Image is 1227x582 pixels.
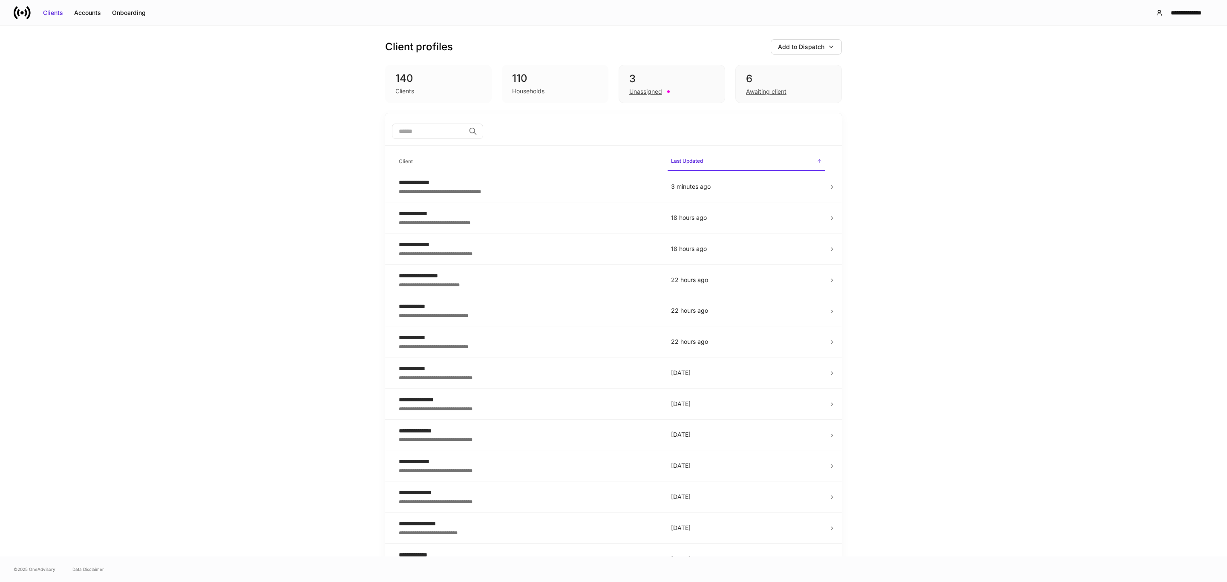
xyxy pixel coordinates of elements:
[72,566,104,573] a: Data Disclaimer
[112,9,146,17] div: Onboarding
[74,9,101,17] div: Accounts
[671,369,822,377] p: [DATE]
[512,72,598,85] div: 110
[668,153,825,171] span: Last Updated
[671,157,703,165] h6: Last Updated
[671,524,822,532] p: [DATE]
[671,213,822,222] p: 18 hours ago
[107,6,151,20] button: Onboarding
[69,6,107,20] button: Accounts
[512,87,544,95] div: Households
[746,72,831,86] div: 6
[37,6,69,20] button: Clients
[671,306,822,315] p: 22 hours ago
[671,400,822,408] p: [DATE]
[671,430,822,439] p: [DATE]
[671,555,822,563] p: [DATE]
[671,276,822,284] p: 22 hours ago
[395,72,481,85] div: 140
[671,182,822,191] p: 3 minutes ago
[778,43,824,51] div: Add to Dispatch
[395,153,661,170] span: Client
[671,493,822,501] p: [DATE]
[629,87,662,96] div: Unassigned
[671,337,822,346] p: 22 hours ago
[671,461,822,470] p: [DATE]
[399,157,413,165] h6: Client
[395,87,414,95] div: Clients
[385,40,453,54] h3: Client profiles
[735,65,842,103] div: 6Awaiting client
[771,39,842,55] button: Add to Dispatch
[746,87,786,96] div: Awaiting client
[43,9,63,17] div: Clients
[671,245,822,253] p: 18 hours ago
[619,65,725,103] div: 3Unassigned
[14,566,55,573] span: © 2025 OneAdvisory
[629,72,714,86] div: 3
